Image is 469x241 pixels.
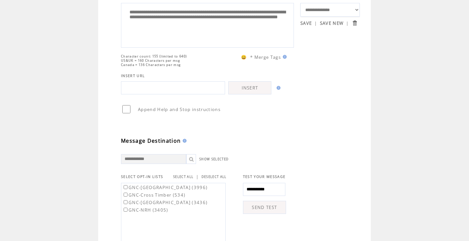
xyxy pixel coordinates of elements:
span: TEST YOUR MESSAGE [243,174,286,179]
span: SELECT OPT-IN LISTS [121,174,163,179]
span: US&UK = 160 Characters per msg [121,58,180,63]
label: GNC-[GEOGRAPHIC_DATA] (3436) [122,200,207,205]
img: help.gif [181,139,187,143]
span: Character count: 155 (limited to 640) [121,54,187,58]
input: GNC-[GEOGRAPHIC_DATA] (3996) [124,185,128,189]
img: help.gif [275,86,280,90]
span: * Merge Tags [250,54,281,60]
span: Append Help and Stop instructions [138,106,220,112]
input: GNC-NRH (3405) [124,208,128,212]
a: INSERT [228,81,271,94]
span: INSERT URL [121,73,145,78]
a: SHOW SELECTED [199,157,229,161]
span: Canada = 136 Characters per msg [121,63,181,67]
input: GNC-Cross Timber (534) [124,193,128,197]
a: SAVE [300,20,312,26]
span: 😀 [241,54,247,60]
span: | [346,20,349,26]
label: GNC-Cross Timber (534) [122,192,185,198]
span: Message Destination [121,137,181,144]
a: SAVE NEW [320,20,344,26]
span: | [314,20,317,26]
a: DESELECT ALL [202,175,227,179]
img: help.gif [281,55,287,59]
span: | [196,174,199,180]
input: GNC-[GEOGRAPHIC_DATA] (3436) [124,200,128,204]
input: Submit [352,20,358,26]
label: GNC-NRH (3405) [122,207,168,213]
a: SEND TEST [243,201,286,214]
label: GNC-[GEOGRAPHIC_DATA] (3996) [122,185,207,190]
a: SELECT ALL [173,175,193,179]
